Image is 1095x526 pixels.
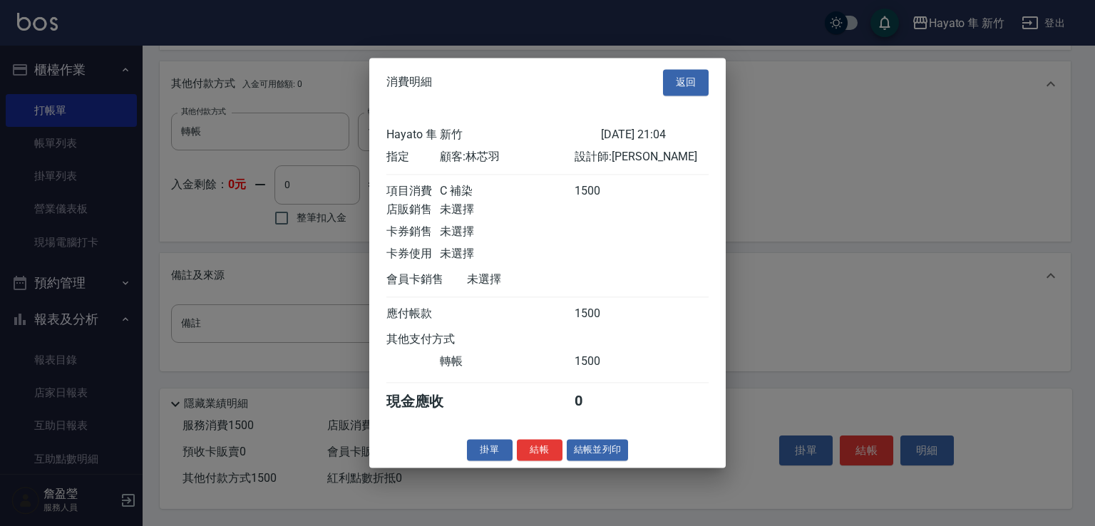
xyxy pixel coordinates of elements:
[517,439,562,461] button: 結帳
[440,202,574,217] div: 未選擇
[575,306,628,321] div: 1500
[575,354,628,369] div: 1500
[440,184,574,199] div: C 補染
[467,439,513,461] button: 掛單
[440,354,574,369] div: 轉帳
[386,272,467,287] div: 會員卡銷售
[386,184,440,199] div: 項目消費
[386,247,440,262] div: 卡券使用
[575,392,628,411] div: 0
[575,150,709,165] div: 設計師: [PERSON_NAME]
[386,76,432,90] span: 消費明細
[386,128,601,143] div: Hayato 隼 新竹
[386,150,440,165] div: 指定
[386,202,440,217] div: 店販銷售
[386,392,467,411] div: 現金應收
[663,69,709,96] button: 返回
[440,150,574,165] div: 顧客: 林芯羽
[575,184,628,199] div: 1500
[601,128,709,143] div: [DATE] 21:04
[386,225,440,239] div: 卡券銷售
[567,439,629,461] button: 結帳並列印
[440,225,574,239] div: 未選擇
[386,306,440,321] div: 應付帳款
[386,332,494,347] div: 其他支付方式
[467,272,601,287] div: 未選擇
[440,247,574,262] div: 未選擇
